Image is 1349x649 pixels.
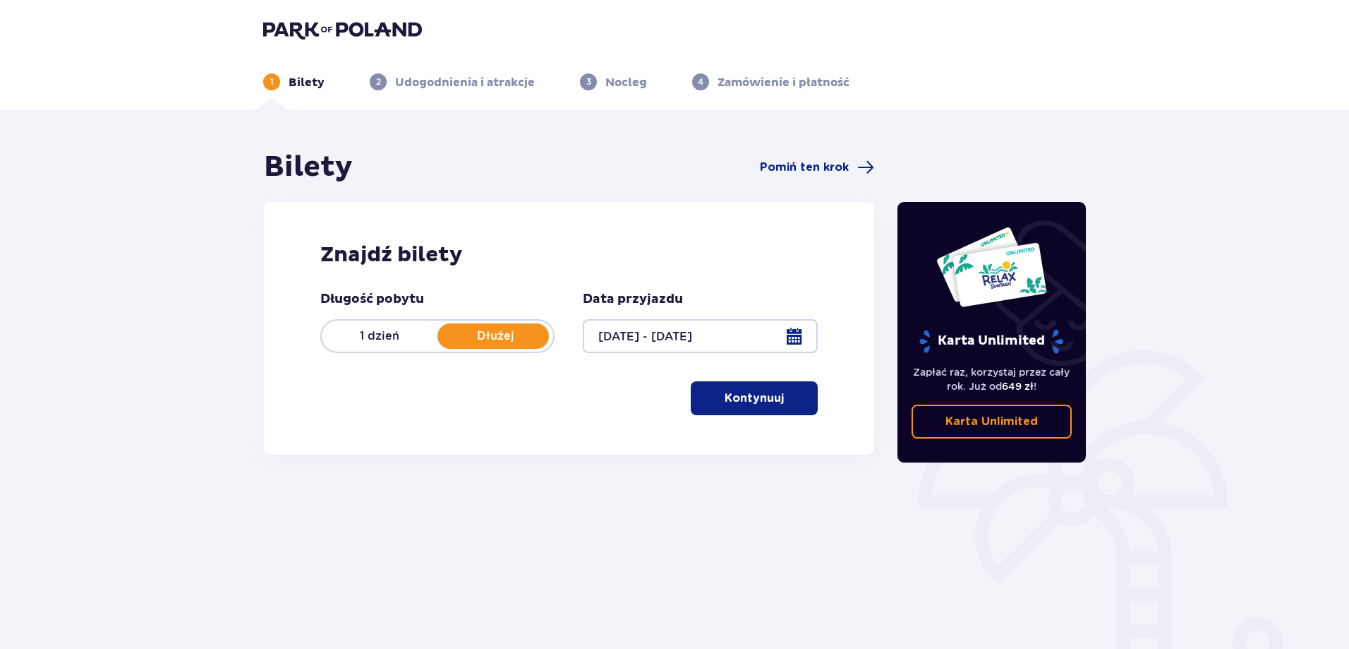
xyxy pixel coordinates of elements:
button: Kontynuuj [691,381,818,415]
h2: Znajdź bilety [320,242,818,268]
p: 3 [586,76,591,88]
p: Długość pobytu [320,291,424,308]
p: Karta Unlimited [918,329,1065,354]
span: Pomiń ten krok [760,160,849,175]
img: Park of Poland logo [263,20,422,40]
p: Zamówienie i płatność [718,75,849,90]
p: Karta Unlimited [945,414,1038,429]
p: Kontynuuj [725,391,784,406]
p: 4 [698,76,703,88]
h1: Bilety [264,150,353,185]
p: Zapłać raz, korzystaj przez cały rok. Już od ! [912,365,1072,393]
p: 2 [376,76,381,88]
p: Nocleg [605,75,647,90]
p: Dłużej [437,328,553,344]
p: Udogodnienia i atrakcje [395,75,535,90]
a: Pomiń ten krok [760,159,874,176]
p: Bilety [289,75,325,90]
a: Karta Unlimited [912,405,1072,439]
p: 1 [270,76,274,88]
p: 1 dzień [322,328,437,344]
p: Data przyjazdu [583,291,683,308]
span: 649 zł [1002,381,1034,392]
